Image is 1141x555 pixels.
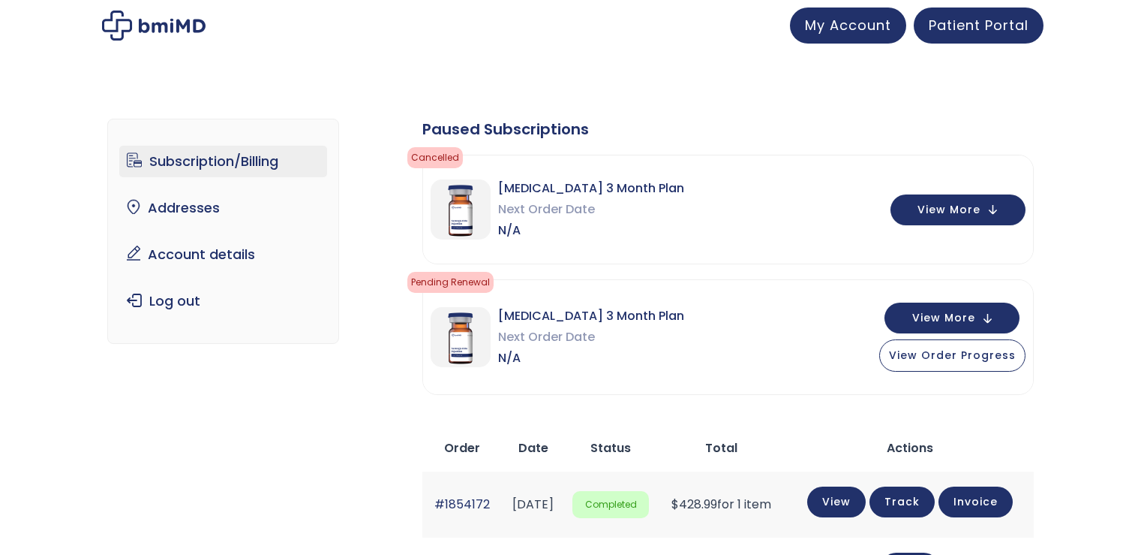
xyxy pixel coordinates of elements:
[917,205,980,215] span: View More
[107,119,339,344] nav: Account pages
[671,496,717,513] span: 428.99
[879,339,1025,372] button: View Order Progress
[407,147,463,168] span: cancelled
[884,303,1019,333] button: View More
[512,496,554,513] time: [DATE]
[889,348,1016,363] span: View Order Progress
[887,439,933,457] span: Actions
[518,439,548,457] span: Date
[119,239,327,270] a: Account details
[498,199,684,220] span: Next Order Date
[119,285,327,317] a: Log out
[407,272,494,293] span: Pending Renewal
[572,491,650,519] span: Completed
[807,487,866,517] a: View
[102,11,206,41] img: My account
[705,439,737,457] span: Total
[498,348,684,369] span: N/A
[656,472,785,537] td: for 1 item
[790,8,906,44] a: My Account
[434,496,490,513] a: #1854172
[914,8,1043,44] a: Patient Portal
[498,178,684,199] span: [MEDICAL_DATA] 3 Month Plan
[444,439,480,457] span: Order
[938,487,1013,517] a: Invoice
[422,119,1034,140] div: Paused Subscriptions
[869,487,935,517] a: Track
[119,192,327,224] a: Addresses
[929,16,1028,35] span: Patient Portal
[890,195,1025,225] button: View More
[498,327,684,348] span: Next Order Date
[498,306,684,327] span: [MEDICAL_DATA] 3 Month Plan
[590,439,631,457] span: Status
[119,146,327,177] a: Subscription/Billing
[912,313,975,323] span: View More
[671,496,679,513] span: $
[498,220,684,241] span: N/A
[805,16,891,35] span: My Account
